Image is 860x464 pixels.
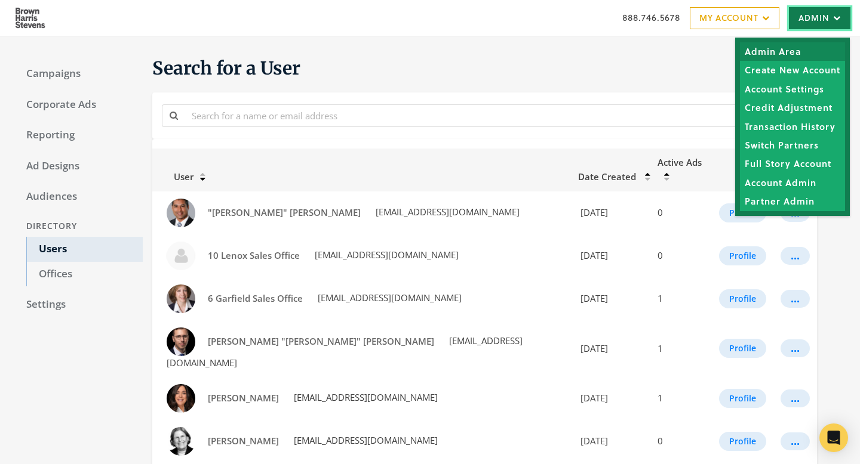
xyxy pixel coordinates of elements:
[312,249,459,261] span: [EMAIL_ADDRESS][DOMAIN_NAME]
[14,123,143,148] a: Reporting
[208,206,361,218] span: "[PERSON_NAME]" [PERSON_NAME]
[14,92,143,117] a: Corporate Ads
[208,435,279,447] span: [PERSON_NAME]
[690,7,779,29] a: My Account
[208,249,300,261] span: 10 Lenox Sales Office
[719,432,766,451] button: Profile
[740,79,845,98] a: Account Settings
[167,242,195,270] img: 10 Lenox Sales Office profile
[781,290,810,308] button: ...
[571,377,650,420] td: [DATE]
[740,42,845,61] a: Admin Area
[315,292,462,304] span: [EMAIL_ADDRESS][DOMAIN_NAME]
[791,348,800,349] div: ...
[791,298,800,299] div: ...
[650,234,712,277] td: 0
[740,192,845,211] a: Partner Admin
[571,234,650,277] td: [DATE]
[650,191,712,234] td: 0
[10,3,51,33] img: Adwerx
[200,287,311,310] a: 6 Garfield Sales Office
[373,206,520,218] span: [EMAIL_ADDRESS][DOMAIN_NAME]
[571,320,650,377] td: [DATE]
[781,247,810,265] button: ...
[159,171,193,182] span: User
[719,246,766,265] button: Profile
[152,57,300,81] span: Search for a User
[578,171,636,182] span: Date Created
[740,98,845,117] a: Credit Adjustment
[26,237,143,262] a: Users
[14,292,143,317] a: Settings
[571,191,650,234] td: [DATE]
[167,335,523,369] span: [EMAIL_ADDRESS][DOMAIN_NAME]
[789,7,850,29] a: Admin
[781,339,810,357] button: ...
[650,377,712,420] td: 1
[781,389,810,407] button: ...
[650,277,712,320] td: 1
[781,432,810,450] button: ...
[740,173,845,191] a: Account Admin
[622,11,680,24] a: 888.746.5678
[819,423,848,452] div: Open Intercom Messenger
[14,154,143,179] a: Ad Designs
[208,392,279,404] span: [PERSON_NAME]
[719,203,766,222] button: Profile
[650,320,712,377] td: 1
[200,387,287,409] a: [PERSON_NAME]
[791,441,800,442] div: ...
[291,391,438,403] span: [EMAIL_ADDRESS][DOMAIN_NAME]
[719,339,766,358] button: Profile
[200,430,287,452] a: [PERSON_NAME]
[185,104,807,126] input: Search for a name or email address
[719,289,766,308] button: Profile
[740,117,845,135] a: Transaction History
[740,61,845,79] a: Create New Account
[167,199,195,227] img: "Tito" Sorbojit Ghose profile
[14,184,143,209] a: Audiences
[291,434,438,446] span: [EMAIL_ADDRESS][DOMAIN_NAME]
[740,154,845,173] a: Full Story Account
[658,156,702,168] span: Active Ads
[14,61,143,86] a: Campaigns
[200,245,308,267] a: 10 Lenox Sales Office
[208,335,434,347] span: [PERSON_NAME] "[PERSON_NAME]" [PERSON_NAME]
[167,384,195,413] img: Abby Rubin profile
[167,427,195,456] img: Abe Rosenberg profile
[170,111,178,120] i: Search for a name or email address
[200,330,442,352] a: [PERSON_NAME] "[PERSON_NAME]" [PERSON_NAME]
[167,284,195,313] img: 6 Garfield Sales Office profile
[791,255,800,256] div: ...
[200,202,368,224] a: "[PERSON_NAME]" [PERSON_NAME]
[571,420,650,463] td: [DATE]
[740,135,845,154] a: Switch Partners
[167,327,195,356] img: Aaron "Ari" Meridy profile
[719,389,766,408] button: Profile
[791,398,800,399] div: ...
[650,420,712,463] td: 0
[208,292,303,304] span: 6 Garfield Sales Office
[26,262,143,287] a: Offices
[14,215,143,237] div: Directory
[571,277,650,320] td: [DATE]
